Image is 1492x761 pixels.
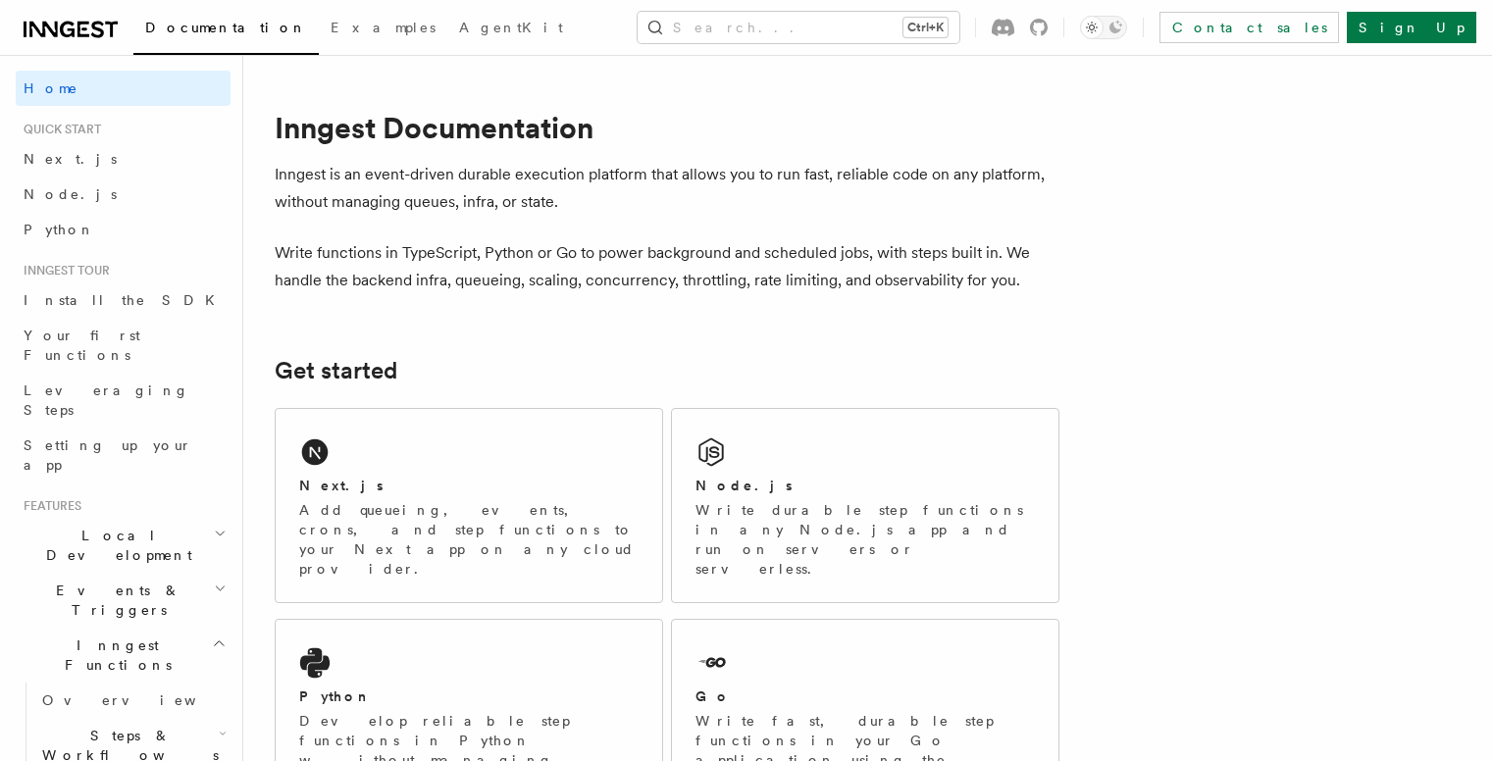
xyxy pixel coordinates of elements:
[275,408,663,603] a: Next.jsAdd queueing, events, crons, and step functions to your Next app on any cloud provider.
[145,20,307,35] span: Documentation
[42,692,244,708] span: Overview
[447,6,575,53] a: AgentKit
[16,318,231,373] a: Your first Functions
[16,373,231,428] a: Leveraging Steps
[133,6,319,55] a: Documentation
[16,263,110,279] span: Inngest tour
[1347,12,1476,43] a: Sign Up
[275,110,1059,145] h1: Inngest Documentation
[16,498,81,514] span: Features
[695,476,793,495] h2: Node.js
[459,20,563,35] span: AgentKit
[695,500,1035,579] p: Write durable step functions in any Node.js app and run on servers or serverless.
[16,628,231,683] button: Inngest Functions
[275,239,1059,294] p: Write functions in TypeScript, Python or Go to power background and scheduled jobs, with steps bu...
[671,408,1059,603] a: Node.jsWrite durable step functions in any Node.js app and run on servers or serverless.
[299,500,639,579] p: Add queueing, events, crons, and step functions to your Next app on any cloud provider.
[16,573,231,628] button: Events & Triggers
[299,476,384,495] h2: Next.js
[24,382,189,418] span: Leveraging Steps
[24,186,117,202] span: Node.js
[24,151,117,167] span: Next.js
[695,686,731,706] h2: Go
[319,6,447,53] a: Examples
[275,357,397,384] a: Get started
[16,141,231,177] a: Next.js
[16,212,231,247] a: Python
[903,18,948,37] kbd: Ctrl+K
[1080,16,1127,39] button: Toggle dark mode
[24,292,227,308] span: Install the SDK
[331,20,436,35] span: Examples
[16,518,231,573] button: Local Development
[16,122,101,137] span: Quick start
[24,328,140,363] span: Your first Functions
[299,686,372,706] h2: Python
[16,635,212,675] span: Inngest Functions
[1159,12,1339,43] a: Contact sales
[275,161,1059,216] p: Inngest is an event-driven durable execution platform that allows you to run fast, reliable code ...
[16,526,214,565] span: Local Development
[16,428,231,482] a: Setting up your app
[24,222,95,237] span: Python
[24,78,78,98] span: Home
[34,683,231,718] a: Overview
[16,177,231,212] a: Node.js
[16,581,214,620] span: Events & Triggers
[16,282,231,318] a: Install the SDK
[638,12,959,43] button: Search...Ctrl+K
[16,71,231,106] a: Home
[24,437,192,473] span: Setting up your app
